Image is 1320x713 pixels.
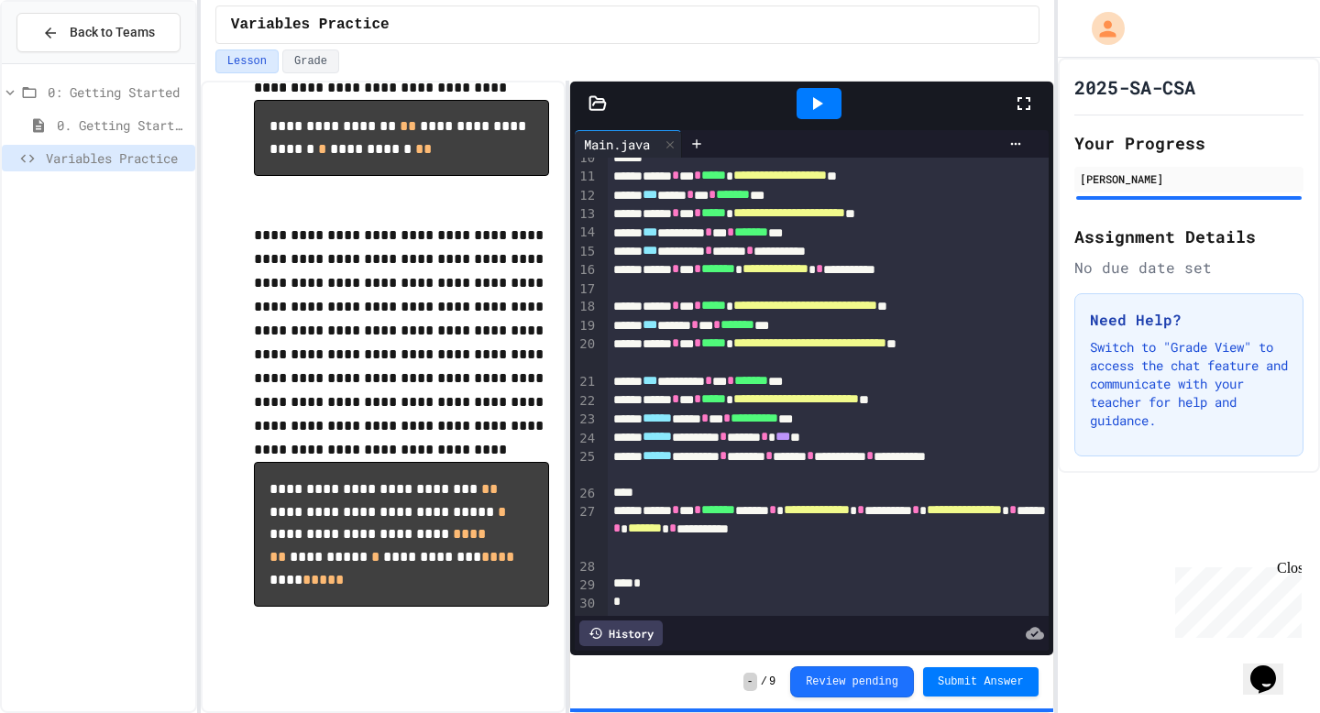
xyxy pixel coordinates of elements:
h3: Need Help? [1090,309,1288,331]
div: 16 [575,261,598,280]
div: 21 [575,373,598,391]
span: Variables Practice [46,148,188,168]
div: 27 [575,503,598,559]
h2: Assignment Details [1074,224,1303,249]
div: 20 [575,335,598,373]
div: 18 [575,298,598,316]
span: / [761,675,767,689]
div: 13 [575,205,598,224]
span: 0: Getting Started [48,82,188,102]
iframe: chat widget [1243,640,1302,695]
div: History [579,620,663,646]
div: 28 [575,558,598,576]
div: 29 [575,576,598,595]
h1: 2025-SA-CSA [1074,74,1195,100]
div: [PERSON_NAME] [1080,170,1298,187]
span: Submit Answer [938,675,1024,689]
div: 15 [575,243,598,261]
div: Chat with us now!Close [7,7,126,116]
div: 11 [575,168,598,186]
span: - [743,673,757,691]
div: Main.java [575,130,682,158]
button: Submit Answer [923,667,1039,697]
button: Lesson [215,49,279,73]
div: 22 [575,392,598,411]
div: 23 [575,411,598,429]
div: No due date set [1074,257,1303,279]
p: Switch to "Grade View" to access the chat feature and communicate with your teacher for help and ... [1090,338,1288,430]
span: 9 [769,675,775,689]
h2: Your Progress [1074,130,1303,156]
div: 10 [575,149,598,168]
div: Main.java [575,135,659,154]
div: My Account [1072,7,1129,49]
div: 17 [575,280,598,299]
button: Back to Teams [16,13,181,52]
div: 30 [575,595,598,613]
button: Grade [282,49,339,73]
div: 12 [575,187,598,205]
span: 0. Getting Started [57,115,188,135]
div: 26 [575,485,598,503]
div: 24 [575,430,598,448]
div: 14 [575,224,598,242]
span: Back to Teams [70,23,155,42]
div: 25 [575,448,598,485]
button: Review pending [790,666,914,697]
div: 19 [575,317,598,335]
iframe: chat widget [1168,560,1302,638]
span: Variables Practice [231,14,390,36]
